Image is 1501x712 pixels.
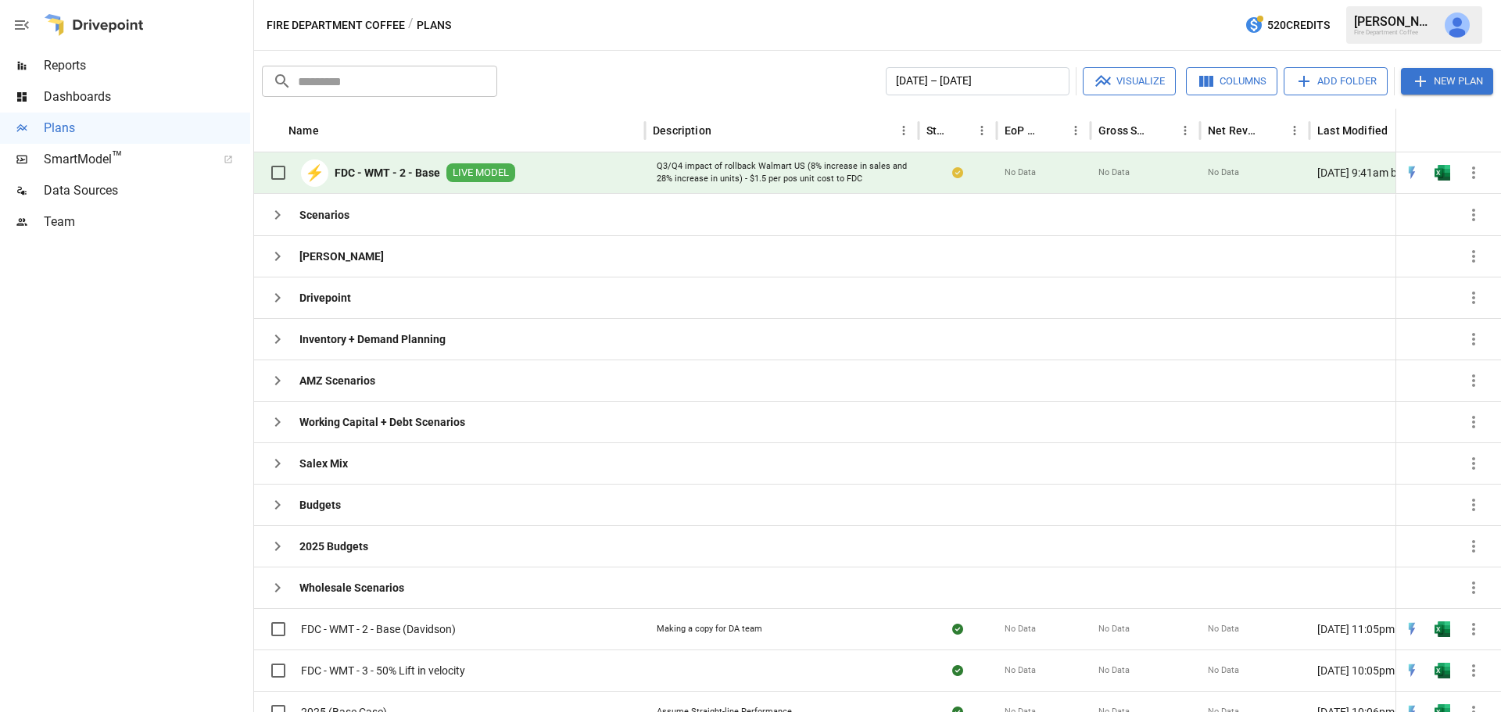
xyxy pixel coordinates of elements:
[301,621,456,637] span: FDC - WMT - 2 - Base (Davidson)
[1238,11,1336,40] button: 520Credits
[1445,13,1470,38] img: Stacey Helbig
[1262,120,1284,141] button: Sort
[299,414,465,430] b: Working Capital + Debt Scenarios
[1098,664,1130,677] span: No Data
[408,16,414,35] div: /
[299,331,446,347] b: Inventory + Demand Planning
[267,16,405,35] button: Fire Department Coffee
[1435,663,1450,678] img: excel-icon.76473adf.svg
[1098,166,1130,179] span: No Data
[949,120,971,141] button: Sort
[44,88,250,106] span: Dashboards
[1186,67,1277,95] button: Columns
[1317,124,1388,137] div: Last Modified
[44,181,250,200] span: Data Sources
[1404,621,1420,637] div: Open in Quick Edit
[657,623,762,635] div: Making a copy for DA team
[952,621,963,637] div: Sync complete
[1208,623,1239,635] span: No Data
[926,124,948,137] div: Status
[1005,166,1036,179] span: No Data
[288,124,319,137] div: Name
[1404,165,1420,181] div: Open in Quick Edit
[301,663,465,678] span: FDC - WMT - 3 - 50% Lift in velocity
[653,124,711,137] div: Description
[1404,663,1420,678] img: quick-edit-flash.b8aec18c.svg
[1208,664,1239,677] span: No Data
[301,159,328,187] div: ⚡
[299,456,348,471] b: Salex Mix
[1005,623,1036,635] span: No Data
[1389,120,1411,141] button: Sort
[1083,67,1176,95] button: Visualize
[893,120,915,141] button: Description column menu
[1005,664,1036,677] span: No Data
[44,150,206,169] span: SmartModel
[299,290,351,306] b: Drivepoint
[1435,165,1450,181] div: Open in Excel
[657,160,907,184] div: Q3/Q4 impact of rollback Walmart US (8% increase in sales and 28% increase in units) - $1.5 per p...
[1065,120,1087,141] button: EoP Cash column menu
[44,56,250,75] span: Reports
[1435,621,1450,637] div: Open in Excel
[1267,16,1330,35] span: 520 Credits
[713,120,735,141] button: Sort
[1284,67,1388,95] button: Add Folder
[886,67,1069,95] button: [DATE] – [DATE]
[299,207,349,223] b: Scenarios
[299,580,404,596] b: Wholesale Scenarios
[1208,166,1239,179] span: No Data
[952,165,963,181] div: Your plan has changes in Excel that are not reflected in the Drivepoint Data Warehouse, select "S...
[44,119,250,138] span: Plans
[1435,165,1450,181] img: excel-icon.76473adf.svg
[1284,120,1306,141] button: Net Revenue column menu
[1435,621,1450,637] img: excel-icon.76473adf.svg
[321,120,342,141] button: Sort
[1152,120,1174,141] button: Sort
[1174,120,1196,141] button: Gross Sales column menu
[446,166,515,181] span: LIVE MODEL
[299,373,375,388] b: AMZ Scenarios
[1404,663,1420,678] div: Open in Quick Edit
[299,497,341,513] b: Budgets
[299,538,368,554] b: 2025 Budgets
[1208,124,1260,137] div: Net Revenue
[1005,124,1041,137] div: EoP Cash
[1435,3,1479,47] button: Stacey Helbig
[112,148,123,167] span: ™
[44,213,250,231] span: Team
[1098,623,1130,635] span: No Data
[1435,663,1450,678] div: Open in Excel
[1404,621,1420,637] img: quick-edit-flash.b8aec18c.svg
[952,663,963,678] div: Sync complete
[971,120,993,141] button: Status column menu
[1354,29,1435,36] div: Fire Department Coffee
[1404,165,1420,181] img: quick-edit-flash.b8aec18c.svg
[299,249,384,264] b: [PERSON_NAME]
[1098,124,1151,137] div: Gross Sales
[1354,14,1435,29] div: [PERSON_NAME]
[1043,120,1065,141] button: Sort
[1467,120,1489,141] button: Sort
[335,165,440,181] b: FDC - WMT - 2 - Base
[1401,68,1493,95] button: New Plan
